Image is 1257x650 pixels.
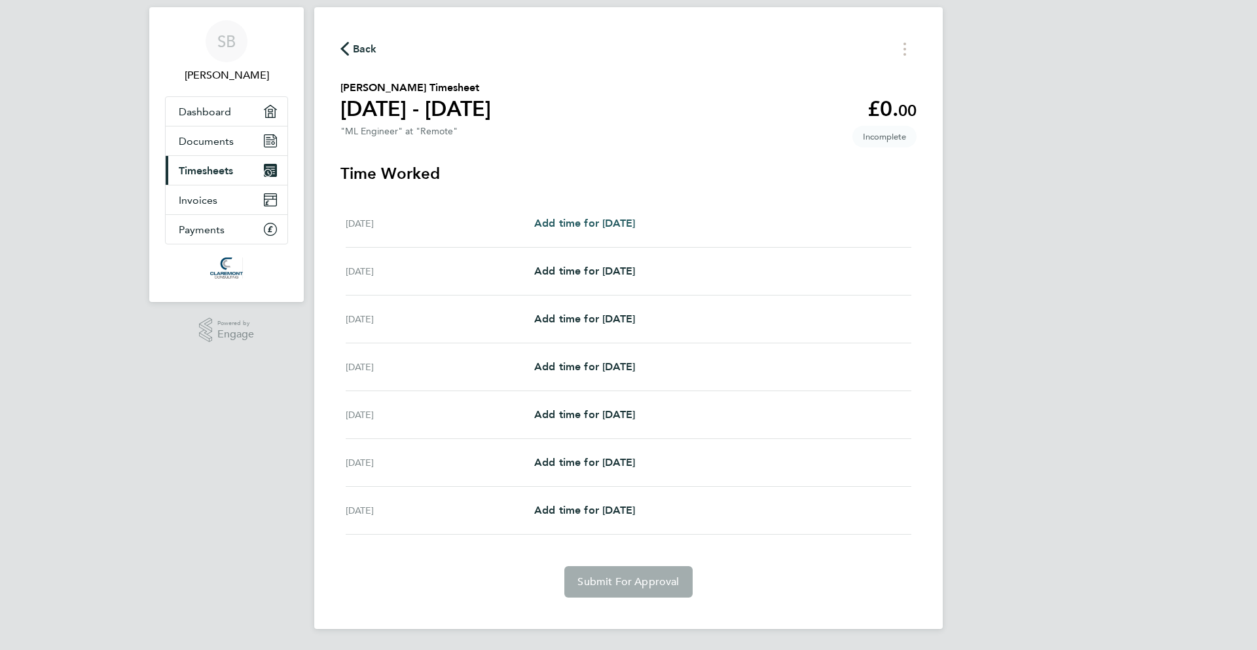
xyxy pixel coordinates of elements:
[534,216,635,231] a: Add time for [DATE]
[166,156,287,185] a: Timesheets
[346,407,534,423] div: [DATE]
[179,164,233,177] span: Timesheets
[852,126,917,147] span: This timesheet is Incomplete.
[346,216,534,231] div: [DATE]
[179,194,217,206] span: Invoices
[149,7,304,302] nav: Main navigation
[166,126,287,155] a: Documents
[340,41,377,57] button: Back
[534,359,635,375] a: Add time for [DATE]
[179,135,234,147] span: Documents
[340,96,491,122] h1: [DATE] - [DATE]
[534,455,635,470] a: Add time for [DATE]
[340,80,491,96] h2: [PERSON_NAME] Timesheet
[534,265,635,277] span: Add time for [DATE]
[199,318,255,343] a: Powered byEngage
[217,33,236,50] span: SB
[179,223,225,236] span: Payments
[340,126,458,137] div: "ML Engineer" at "Remote"
[534,217,635,229] span: Add time for [DATE]
[346,311,534,327] div: [DATE]
[534,311,635,327] a: Add time for [DATE]
[346,455,534,470] div: [DATE]
[898,101,917,120] span: 00
[534,503,635,518] a: Add time for [DATE]
[179,105,231,118] span: Dashboard
[867,96,917,121] app-decimal: £0.
[346,503,534,518] div: [DATE]
[534,456,635,468] span: Add time for [DATE]
[534,263,635,279] a: Add time for [DATE]
[165,258,288,278] a: Go to home page
[353,41,377,57] span: Back
[217,329,254,340] span: Engage
[165,20,288,83] a: SB[PERSON_NAME]
[210,258,242,278] img: claremontconsulting1-logo-retina.png
[217,318,254,329] span: Powered by
[346,359,534,375] div: [DATE]
[165,67,288,83] span: Shitlesh Bakshi
[166,185,287,214] a: Invoices
[534,360,635,373] span: Add time for [DATE]
[534,408,635,421] span: Add time for [DATE]
[340,163,917,184] h3: Time Worked
[534,313,635,325] span: Add time for [DATE]
[166,97,287,126] a: Dashboard
[893,39,917,59] button: Timesheets Menu
[534,407,635,423] a: Add time for [DATE]
[166,215,287,244] a: Payments
[346,263,534,279] div: [DATE]
[534,504,635,516] span: Add time for [DATE]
